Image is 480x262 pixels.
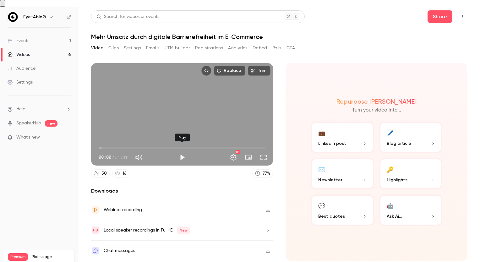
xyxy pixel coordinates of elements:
[318,213,345,220] span: Best quotes
[318,164,325,174] div: ✉️
[272,43,281,53] button: Polls
[133,151,145,164] button: Mute
[311,194,374,226] button: 💬Best quotes
[16,106,25,112] span: Help
[99,154,111,161] span: 00:00
[242,151,255,164] button: Turn on miniplayer
[165,43,190,53] button: UTM builder
[286,43,295,53] button: CTA
[228,43,248,53] button: Analytics
[124,43,141,53] button: Settings
[96,14,159,20] div: Search for videos or events
[387,128,394,138] div: 🖊️
[112,154,114,161] span: /
[311,158,374,189] button: ✉️Newsletter
[263,170,270,177] div: 77 %
[236,150,240,154] div: HD
[318,177,342,183] span: Newsletter
[91,43,103,53] button: Video
[99,154,128,161] div: 00:00
[387,213,402,220] span: Ask Ai...
[257,151,270,164] button: Full screen
[175,134,190,141] div: Play
[248,66,270,76] button: Trim
[457,12,467,22] button: Top Bar Actions
[177,227,190,234] span: New
[108,43,119,53] button: Clips
[318,201,325,210] div: 💬
[91,169,110,178] a: 50
[32,254,71,259] span: Plan usage
[379,158,443,189] button: 🔑Highlights
[16,134,40,141] span: What's new
[428,10,452,23] button: Share
[115,154,128,161] span: 51:31
[112,169,129,178] a: 16
[252,169,273,178] a: 77%
[104,227,190,234] div: Local speaker recordings in FullHD
[8,79,33,85] div: Settings
[104,206,142,214] div: Webinar recording
[387,164,394,174] div: 🔑
[123,170,127,177] div: 16
[8,12,18,22] img: Eye-Able®
[91,33,467,41] h1: Mehr Umsatz durch digitale Barrierefreiheit im E-Commerce
[318,128,325,138] div: 💼
[336,98,417,105] h2: Repurpose [PERSON_NAME]
[201,66,211,76] button: Embed video
[379,194,443,226] button: 🤖Ask Ai...
[8,52,30,58] div: Videos
[23,14,46,20] h6: Eye-Able®
[387,177,407,183] span: Highlights
[16,120,41,127] a: SpeakerHub
[101,170,107,177] div: 50
[91,187,273,195] h2: Downloads
[227,151,240,164] button: Settings
[387,140,411,147] span: Blog article
[195,43,223,53] button: Registrations
[8,253,28,261] span: Premium
[253,43,267,53] button: Embed
[146,43,159,53] button: Emails
[379,122,443,153] button: 🖊️Blog article
[104,247,135,254] div: Chat messages
[45,120,57,127] span: new
[176,151,188,164] button: Play
[311,122,374,153] button: 💼LinkedIn post
[387,201,394,210] div: 🤖
[318,140,346,147] span: LinkedIn post
[8,38,29,44] div: Events
[8,65,35,72] div: Audience
[352,106,401,114] p: Turn your video into...
[8,106,71,112] li: help-dropdown-opener
[214,66,245,76] button: Replace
